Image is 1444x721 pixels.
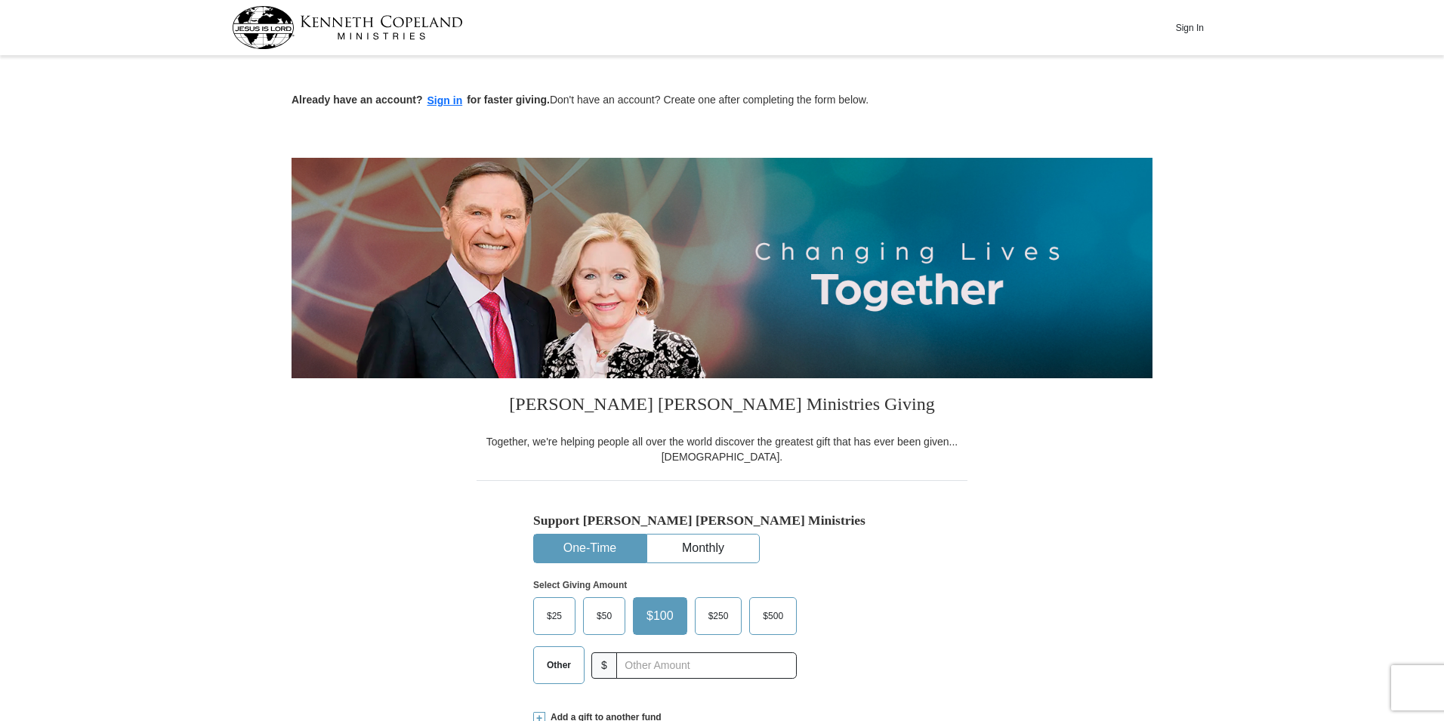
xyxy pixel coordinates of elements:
button: Sign in [423,92,467,109]
h3: [PERSON_NAME] [PERSON_NAME] Ministries Giving [477,378,967,434]
div: Together, we're helping people all over the world discover the greatest gift that has ever been g... [477,434,967,464]
span: $ [591,652,617,679]
input: Other Amount [616,652,797,679]
p: Don't have an account? Create one after completing the form below. [292,92,1152,109]
button: Monthly [647,535,759,562]
button: One-Time [534,535,646,562]
span: Other [539,654,579,676]
span: $100 [639,605,681,627]
strong: Select Giving Amount [533,580,627,590]
span: $500 [755,605,791,627]
span: $50 [589,605,619,627]
strong: Already have an account? for faster giving. [292,94,550,106]
h5: Support [PERSON_NAME] [PERSON_NAME] Ministries [533,513,911,528]
img: kcm-header-logo.svg [232,6,463,49]
button: Sign In [1167,16,1212,39]
span: $250 [701,605,736,627]
span: $25 [539,605,569,627]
